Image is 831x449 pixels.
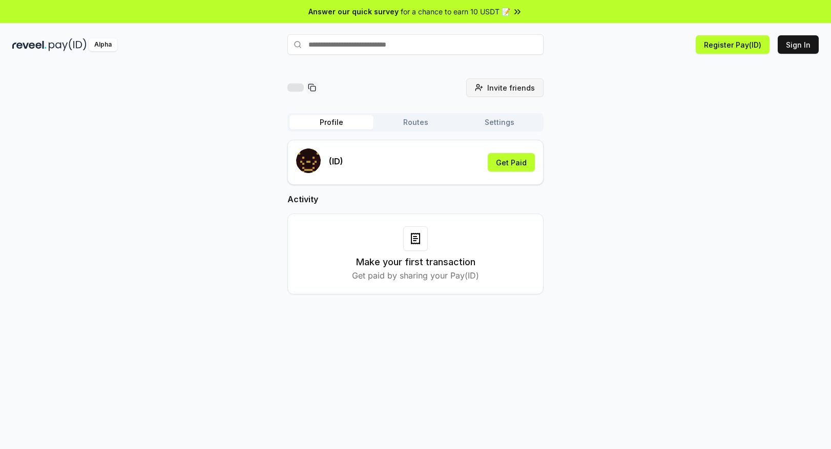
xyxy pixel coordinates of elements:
[778,35,819,54] button: Sign In
[89,38,117,51] div: Alpha
[487,82,535,93] span: Invite friends
[696,35,770,54] button: Register Pay(ID)
[466,78,544,97] button: Invite friends
[308,6,399,17] span: Answer our quick survey
[329,155,343,167] p: (ID)
[287,193,544,205] h2: Activity
[49,38,87,51] img: pay_id
[458,115,542,130] button: Settings
[373,115,458,130] button: Routes
[352,269,479,282] p: Get paid by sharing your Pay(ID)
[12,38,47,51] img: reveel_dark
[488,153,535,172] button: Get Paid
[356,255,475,269] h3: Make your first transaction
[289,115,373,130] button: Profile
[401,6,510,17] span: for a chance to earn 10 USDT 📝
